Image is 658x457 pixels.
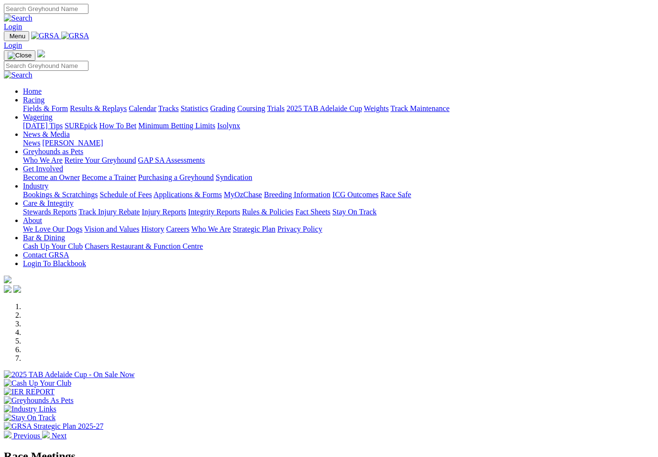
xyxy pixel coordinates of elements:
[4,41,22,49] a: Login
[191,225,231,233] a: Who We Are
[99,190,152,199] a: Schedule of Fees
[23,113,53,121] a: Wagering
[99,122,137,130] a: How To Bet
[23,87,42,95] a: Home
[23,165,63,173] a: Get Involved
[23,96,44,104] a: Racing
[237,104,265,112] a: Coursing
[23,208,77,216] a: Stewards Reports
[23,156,654,165] div: Greyhounds as Pets
[65,122,97,130] a: SUREpick
[332,190,378,199] a: ICG Outcomes
[4,50,35,61] button: Toggle navigation
[23,234,65,242] a: Bar & Dining
[65,156,136,164] a: Retire Your Greyhound
[129,104,156,112] a: Calendar
[70,104,127,112] a: Results & Replays
[23,208,654,216] div: Care & Integrity
[277,225,322,233] a: Privacy Policy
[4,413,55,422] img: Stay On Track
[52,432,66,440] span: Next
[23,190,654,199] div: Industry
[23,147,83,156] a: Greyhounds as Pets
[154,190,222,199] a: Applications & Forms
[13,432,40,440] span: Previous
[181,104,208,112] a: Statistics
[264,190,330,199] a: Breeding Information
[216,173,252,181] a: Syndication
[23,104,654,113] div: Racing
[42,139,103,147] a: [PERSON_NAME]
[4,31,29,41] button: Toggle navigation
[210,104,235,112] a: Grading
[23,104,68,112] a: Fields & Form
[4,22,22,31] a: Login
[23,199,74,207] a: Care & Integrity
[8,52,32,59] img: Close
[224,190,262,199] a: MyOzChase
[188,208,240,216] a: Integrity Reports
[42,431,50,438] img: chevron-right-pager-white.svg
[23,190,98,199] a: Bookings & Scratchings
[37,50,45,57] img: logo-grsa-white.png
[138,156,205,164] a: GAP SA Assessments
[10,33,25,40] span: Menu
[364,104,389,112] a: Weights
[78,208,140,216] a: Track Injury Rebate
[4,285,11,293] img: facebook.svg
[138,122,215,130] a: Minimum Betting Limits
[4,61,88,71] input: Search
[158,104,179,112] a: Tracks
[217,122,240,130] a: Isolynx
[23,130,70,138] a: News & Media
[42,432,66,440] a: Next
[233,225,275,233] a: Strategic Plan
[141,225,164,233] a: History
[4,432,42,440] a: Previous
[4,276,11,283] img: logo-grsa-white.png
[31,32,59,40] img: GRSA
[23,122,654,130] div: Wagering
[4,370,135,379] img: 2025 TAB Adelaide Cup - On Sale Now
[82,173,136,181] a: Become a Trainer
[267,104,285,112] a: Trials
[4,405,56,413] img: Industry Links
[23,242,654,251] div: Bar & Dining
[4,379,71,388] img: Cash Up Your Club
[23,251,69,259] a: Contact GRSA
[23,225,654,234] div: About
[4,71,33,79] img: Search
[4,388,55,396] img: IER REPORT
[142,208,186,216] a: Injury Reports
[138,173,214,181] a: Purchasing a Greyhound
[332,208,376,216] a: Stay On Track
[4,431,11,438] img: chevron-left-pager-white.svg
[23,156,63,164] a: Who We Are
[13,285,21,293] img: twitter.svg
[23,225,82,233] a: We Love Our Dogs
[84,225,139,233] a: Vision and Values
[23,173,80,181] a: Become an Owner
[61,32,89,40] img: GRSA
[4,396,74,405] img: Greyhounds As Pets
[4,14,33,22] img: Search
[391,104,450,112] a: Track Maintenance
[23,259,86,268] a: Login To Blackbook
[4,422,103,431] img: GRSA Strategic Plan 2025-27
[286,104,362,112] a: 2025 TAB Adelaide Cup
[85,242,203,250] a: Chasers Restaurant & Function Centre
[23,139,40,147] a: News
[23,216,42,224] a: About
[23,139,654,147] div: News & Media
[23,182,48,190] a: Industry
[296,208,330,216] a: Fact Sheets
[23,122,63,130] a: [DATE] Tips
[23,242,83,250] a: Cash Up Your Club
[380,190,411,199] a: Race Safe
[242,208,294,216] a: Rules & Policies
[166,225,189,233] a: Careers
[4,4,88,14] input: Search
[23,173,654,182] div: Get Involved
